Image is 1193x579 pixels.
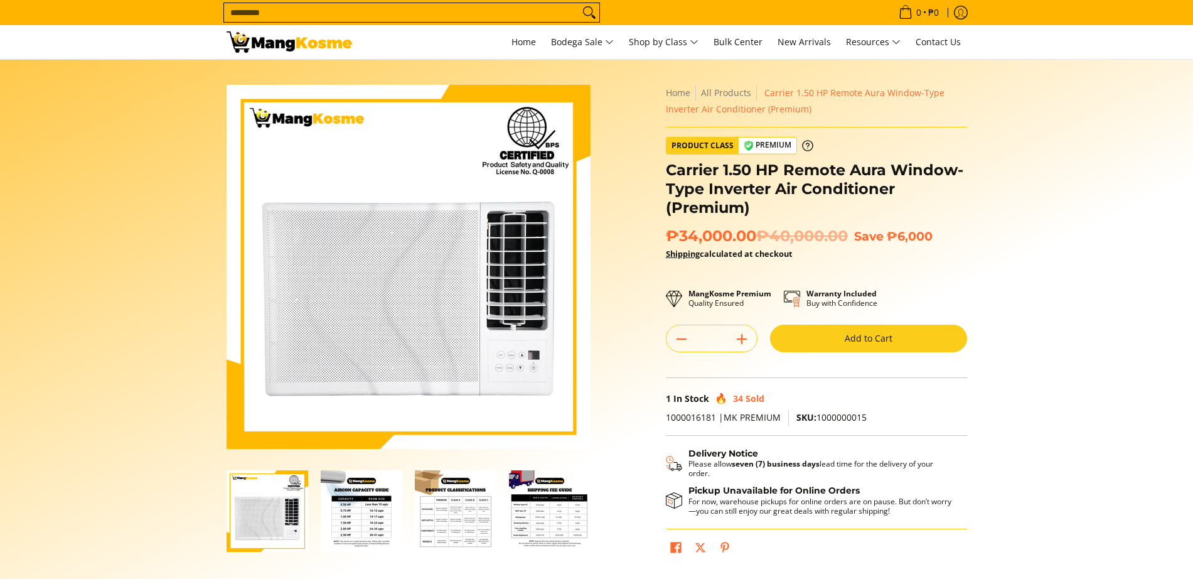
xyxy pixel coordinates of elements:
[666,448,955,479] button: Shipping & Delivery
[505,25,542,59] a: Home
[727,329,757,349] button: Add
[840,25,907,59] a: Resources
[623,25,705,59] a: Shop by Class
[771,25,837,59] a: New Arrivals
[545,25,620,59] a: Bodega Sale
[854,229,884,244] span: Save
[666,87,944,115] span: Carrier 1.50 HP Remote Aura Window-Type Inverter Air Conditioner (Premium)
[914,8,923,17] span: 0
[846,35,901,50] span: Resources
[701,87,751,99] a: All Products
[688,459,955,478] p: Please allow lead time for the delivery of your order.
[796,411,816,423] span: SKU:
[733,392,743,404] span: 34
[707,25,769,59] a: Bulk Center
[756,227,848,246] del: ₱40,000.00
[321,470,402,552] img: Carrier 1.50 HP Remote Aura Window-Type Inverter Air Conditioner (Premium)-2
[666,227,848,246] span: ₱34,000.00
[716,539,734,560] a: Pin on Pinterest
[744,141,754,151] img: premium-badge-icon.webp
[688,448,758,459] strong: Delivery Notice
[666,329,697,349] button: Subtract
[667,539,685,560] a: Share on Facebook
[666,161,967,217] h1: Carrier 1.50 HP Remote Aura Window-Type Inverter Air Conditioner (Premium)
[714,36,762,48] span: Bulk Center
[739,138,796,153] span: Premium
[688,288,771,299] strong: MangKosme Premium
[806,289,877,308] p: Buy with Confidence
[365,25,967,59] nav: Main Menu
[796,411,867,423] span: 1000000015
[666,137,813,154] a: Product Class Premium
[778,36,831,48] span: New Arrivals
[666,392,671,404] span: 1
[806,288,877,299] strong: Warranty Included
[895,6,943,19] span: •
[746,392,764,404] span: Sold
[673,392,709,404] span: In Stock
[909,25,967,59] a: Contact Us
[666,85,967,117] nav: Breadcrumbs
[916,36,961,48] span: Contact Us
[227,31,352,53] img: Carrier Aura 1.5 HP Window-Type Remote Inverter Aircon l Mang Kosme
[579,3,599,22] button: Search
[227,85,591,449] img: Carrier 1.50 HP Remote Aura Window-Type Inverter Air Conditioner (Premium)
[415,470,496,552] img: Carrier 1.50 HP Remote Aura Window-Type Inverter Air Conditioner (Premium)-3
[666,138,739,154] span: Product Class
[666,87,690,99] a: Home
[688,289,771,308] p: Quality Ensured
[666,248,700,259] a: Shipping
[666,411,781,423] span: 1000016181 |MK PREMIUM
[511,36,536,48] span: Home
[887,229,933,244] span: ₱6,000
[688,485,860,496] strong: Pickup Unavailable for Online Orders
[509,470,591,552] img: mang-kosme-shipping-fee-guide-infographic
[692,539,709,560] a: Post on X
[926,8,941,17] span: ₱0
[666,248,793,259] strong: calculated at checkout
[688,497,955,516] p: For now, warehouse pickups for online orders are on pause. But don’t worry—you can still enjoy ou...
[770,325,967,352] button: Add to Cart
[227,470,308,552] img: Carrier 1.50 HP Remote Aura Window-Type Inverter Air Conditioner (Premium)-1
[629,35,698,50] span: Shop by Class
[551,35,614,50] span: Bodega Sale
[732,458,820,469] strong: seven (7) business days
